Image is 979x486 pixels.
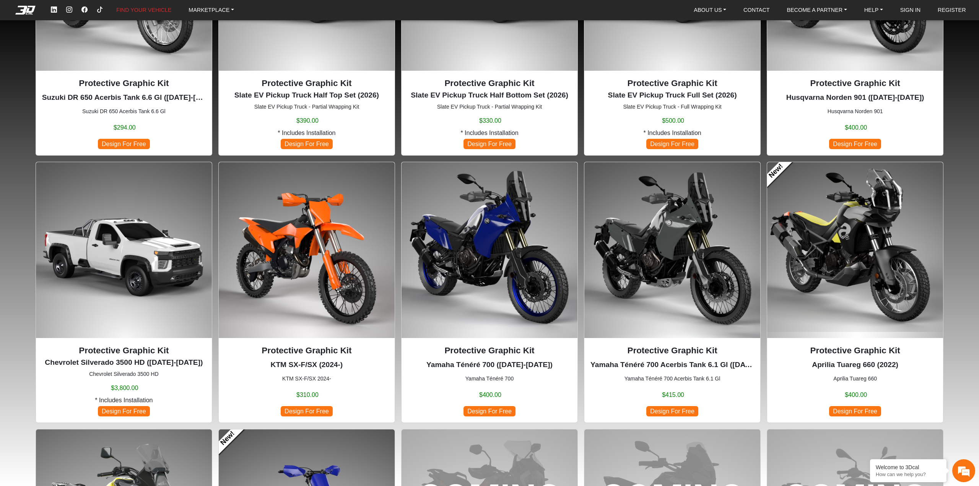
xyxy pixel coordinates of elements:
span: Design For Free [98,406,150,416]
a: CONTACT [740,3,772,16]
p: Aprilia Tuareg 660 (2022) [773,359,937,371]
span: $390.00 [296,116,319,125]
div: Chevrolet Silverado 3500 HD [36,162,212,423]
div: Welcome to 3Dcal [876,464,941,470]
p: Husqvarna Norden 901 (2021-2024) [773,92,937,103]
div: Aprilia Tuareg 660 [767,162,943,423]
span: Design For Free [829,406,881,416]
img: SX-F/SXnull2024- [219,162,395,338]
p: Protective Graphic Kit [590,77,754,90]
a: MARKETPLACE [185,3,237,16]
span: $310.00 [296,390,319,400]
p: Protective Graphic Kit [225,344,389,357]
p: Protective Graphic Kit [773,344,937,357]
p: Protective Graphic Kit [408,344,571,357]
small: KTM SX-F/SX 2024- [225,375,389,383]
small: Chevrolet Silverado 3500 HD [42,370,206,378]
span: Design For Free [98,139,150,149]
span: Design For Free [281,139,333,149]
p: Slate EV Pickup Truck Full Set (2026) [590,90,754,101]
p: KTM SX-F/SX (2024-) [225,359,389,371]
p: Protective Graphic Kit [408,77,571,90]
small: Slate EV Pickup Truck - Partial Wrapping Kit [225,103,389,111]
span: $500.00 [662,116,684,125]
p: Chevrolet Silverado 3500 HD (2020-2023) [42,357,206,368]
span: $400.00 [845,390,867,400]
small: Aprilia Tuareg 660 [773,375,937,383]
span: * Includes Installation [643,128,701,138]
p: Yamaha Ténéré 700 Acerbis Tank 6.1 Gl (2019-2024) [590,359,754,371]
p: Yamaha Ténéré 700 (2019-2024) [408,359,571,371]
span: * Includes Installation [95,396,153,405]
img: Tuareg 660null2022 [767,162,943,338]
span: Design For Free [463,139,516,149]
a: FIND YOUR VEHICLE [113,3,174,16]
span: Design For Free [281,406,333,416]
small: Slate EV Pickup Truck - Full Wrapping Kit [590,103,754,111]
span: $294.00 [114,123,136,132]
a: New! [761,156,792,187]
img: Ténéré 700null2019-2024 [402,162,577,338]
a: SIGN IN [897,3,924,16]
div: KTM SX-F/SX 2024- [218,162,395,423]
span: Design For Free [829,139,881,149]
div: Yamaha Ténéré 700 [401,162,578,423]
p: Slate EV Pickup Truck Half Top Set (2026) [225,90,389,101]
p: Protective Graphic Kit [590,344,754,357]
p: Slate EV Pickup Truck Half Bottom Set (2026) [408,90,571,101]
span: * Includes Installation [278,128,335,138]
span: $415.00 [662,390,684,400]
small: Slate EV Pickup Truck - Partial Wrapping Kit [408,103,571,111]
span: Design For Free [463,406,516,416]
span: Design For Free [646,406,698,416]
a: BECOME A PARTNER [784,3,850,16]
small: Yamaha Ténéré 700 Acerbis Tank 6.1 Gl [590,375,754,383]
a: HELP [861,3,886,16]
span: $400.00 [845,123,867,132]
p: Suzuki DR 650 Acerbis Tank 6.6 Gl (1996-2024) [42,92,206,103]
p: How can we help you? [876,471,941,477]
p: Protective Graphic Kit [225,77,389,90]
div: Yamaha Ténéré 700 Acerbis Tank 6.1 Gl [584,162,761,423]
p: Protective Graphic Kit [773,77,937,90]
img: Ténéré 700 Acerbis Tank 6.1 Gl2019-2024 [584,162,760,338]
img: Silverado 3500 HDnull2020-2023 [36,162,212,338]
a: ABOUT US [691,3,729,16]
small: Suzuki DR 650 Acerbis Tank 6.6 Gl [42,107,206,115]
span: $330.00 [479,116,501,125]
span: * Includes Installation [460,128,518,138]
small: Yamaha Ténéré 700 [408,375,571,383]
small: Husqvarna Norden 901 [773,107,937,115]
span: $400.00 [479,390,501,400]
span: Design For Free [646,139,698,149]
p: Protective Graphic Kit [42,77,206,90]
a: New! [212,423,243,454]
p: Protective Graphic Kit [42,344,206,357]
span: $3,800.00 [111,384,138,393]
a: REGISTER [935,3,969,16]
